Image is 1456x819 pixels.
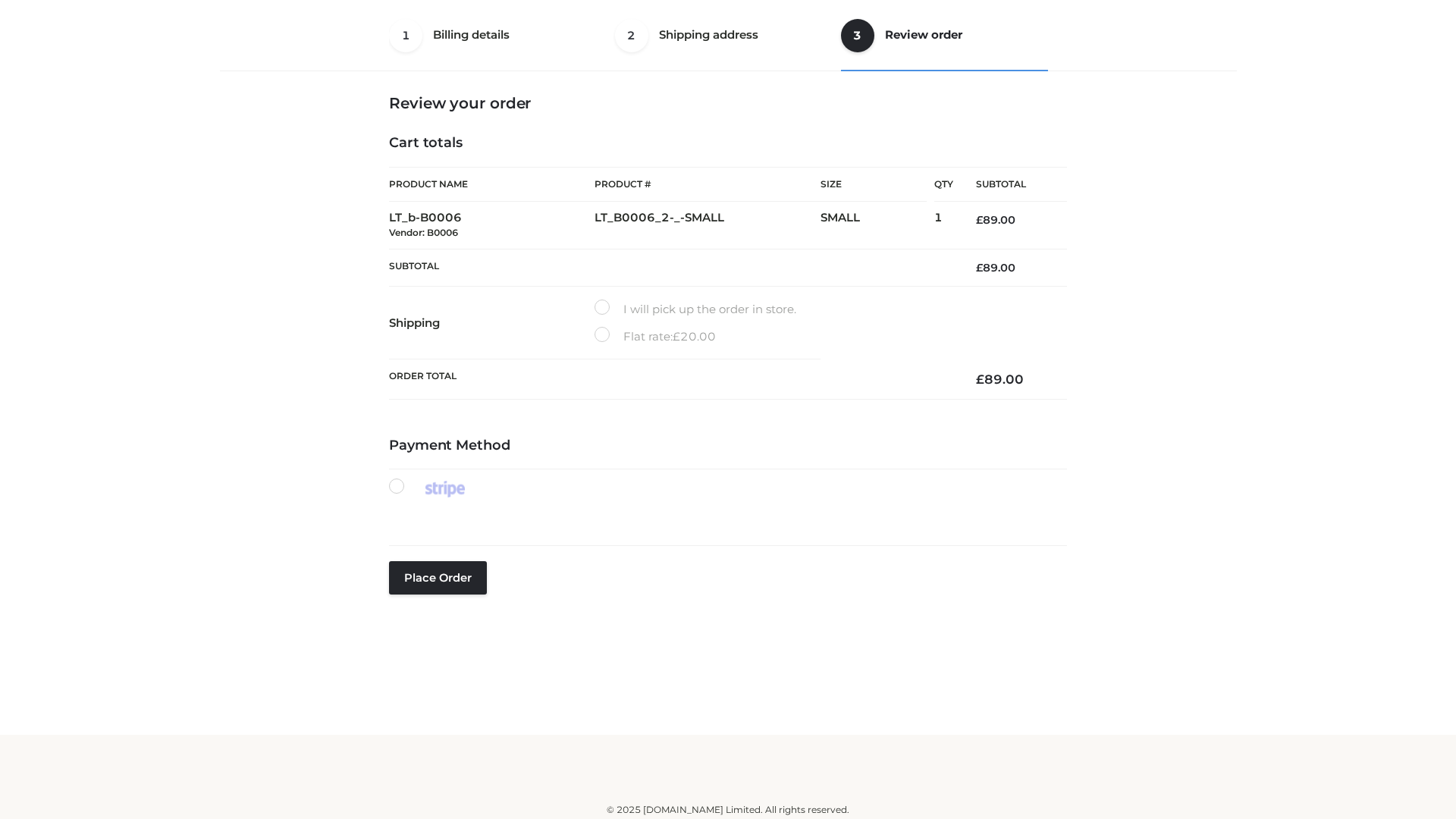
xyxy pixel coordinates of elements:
bdi: 89.00 [976,261,1015,275]
div: © 2025 [DOMAIN_NAME] Limited. All rights reserved. [225,802,1231,817]
h3: Review your order [389,94,1067,112]
h4: Payment Method [389,438,1067,454]
th: Subtotal [953,168,1067,202]
span: £ [976,261,983,275]
span: £ [976,372,984,387]
bdi: 20.00 [673,329,716,344]
th: Order Total [389,359,953,400]
th: Subtotal [389,249,953,286]
th: Qty [934,167,953,202]
span: £ [976,213,983,227]
span: £ [673,329,680,344]
h4: Cart totals [389,135,1067,152]
small: Vendor: B0006 [389,227,458,238]
td: SMALL [821,202,934,249]
td: 1 [934,202,953,249]
th: Size [821,168,927,202]
bdi: 89.00 [976,213,1015,227]
th: Product Name [389,167,595,202]
label: Flat rate: [595,327,716,347]
td: LT_B0006_2-_-SMALL [595,202,821,249]
th: Shipping [389,287,595,359]
label: I will pick up the order in store. [595,300,796,319]
th: Product # [595,167,821,202]
bdi: 89.00 [976,372,1024,387]
button: Place order [389,561,487,595]
td: LT_b-B0006 [389,202,595,249]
